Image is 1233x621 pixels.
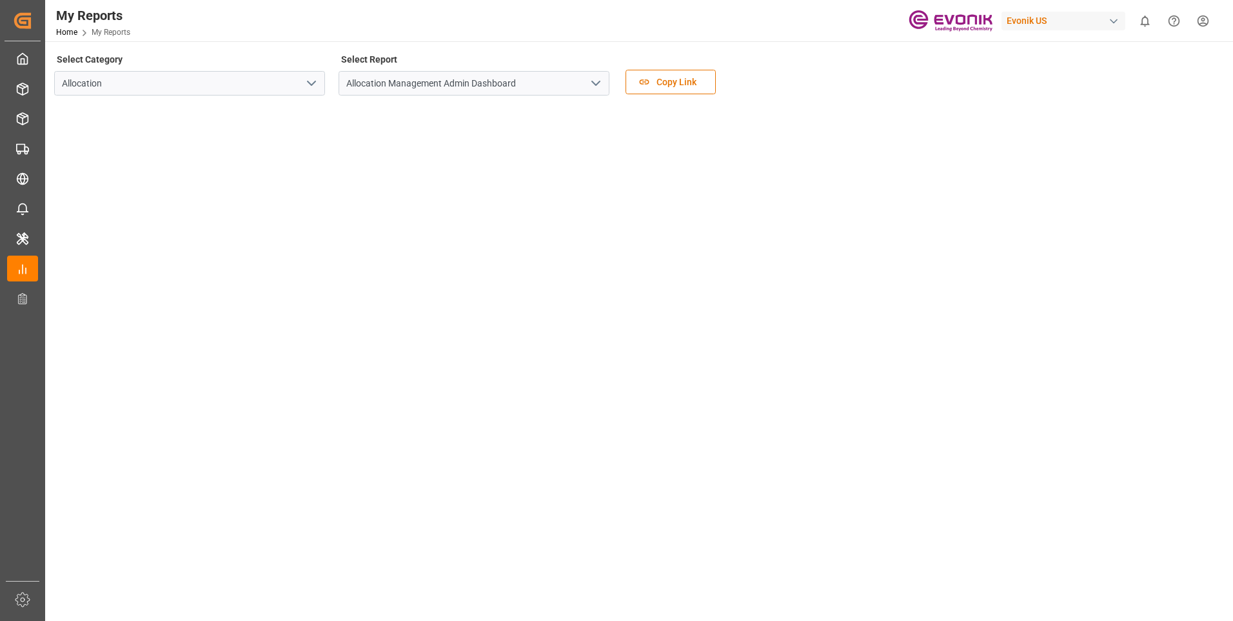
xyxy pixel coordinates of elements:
button: Copy Link [626,70,716,94]
div: My Reports [56,6,130,25]
label: Select Report [339,50,399,68]
button: Evonik US [1001,8,1130,33]
button: open menu [586,74,605,94]
input: Type to search/select [339,71,609,96]
img: Evonik-brand-mark-Deep-Purple-RGB.jpeg_1700498283.jpeg [909,10,992,32]
button: show 0 new notifications [1130,6,1159,36]
label: Select Category [54,50,124,68]
a: Home [56,28,77,37]
div: Evonik US [1001,12,1125,30]
button: open menu [301,74,321,94]
input: Type to search/select [54,71,325,96]
span: Copy Link [650,76,703,89]
button: Help Center [1159,6,1189,36]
